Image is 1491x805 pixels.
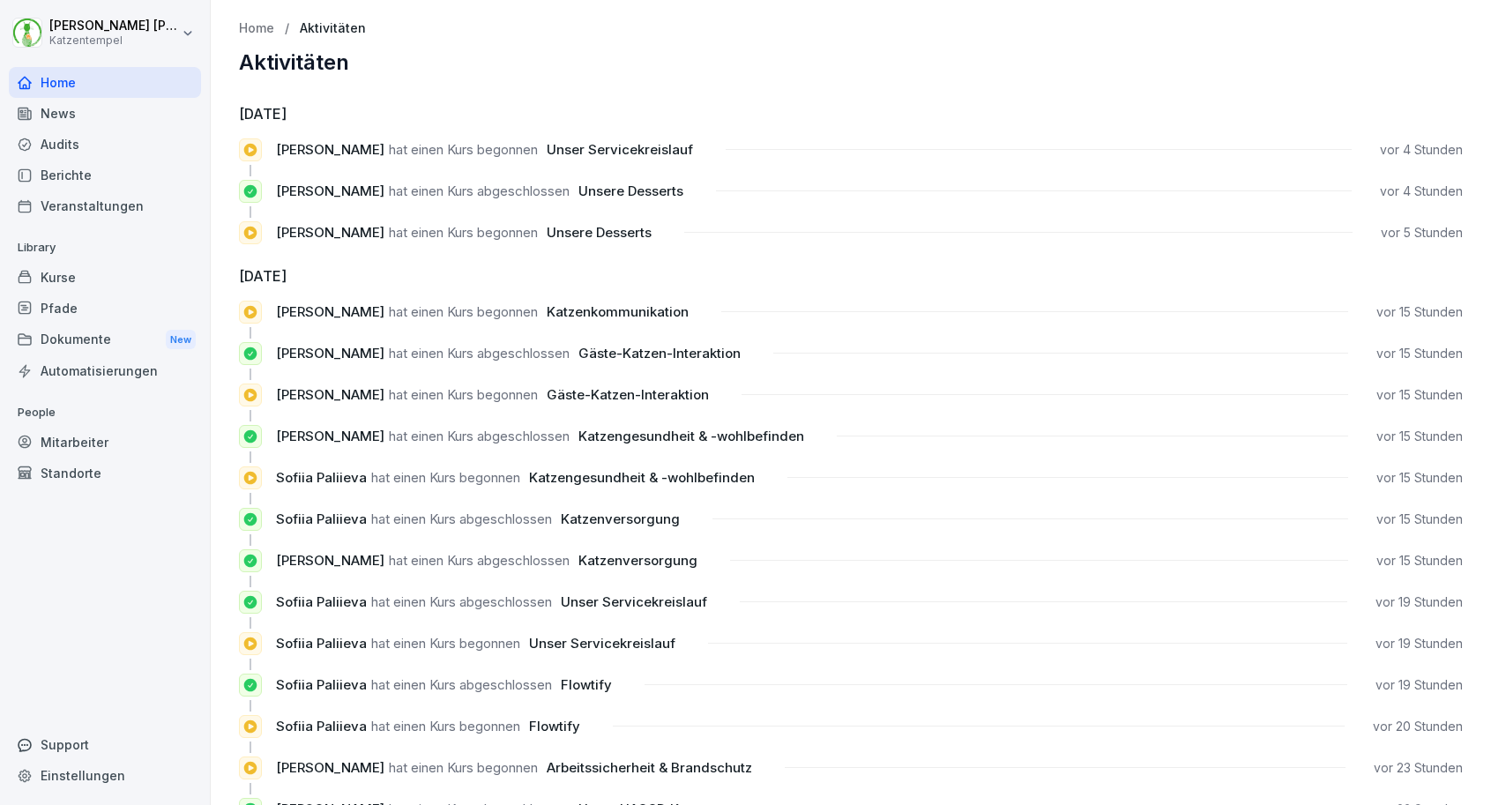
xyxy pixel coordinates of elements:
[371,469,520,486] span: hat einen Kurs begonnen
[276,469,367,486] span: Sofiia Paliieva
[389,428,570,444] span: hat einen Kurs abgeschlossen
[389,759,538,776] span: hat einen Kurs begonnen
[276,428,384,444] span: [PERSON_NAME]
[1376,469,1463,487] p: vor 15 Stunden
[276,676,367,693] span: Sofiia Paliieva
[389,141,538,158] span: hat einen Kurs begonnen
[276,552,384,569] span: [PERSON_NAME]
[529,718,580,734] span: Flowtify
[547,303,689,320] span: Katzenkommunikation
[529,635,675,652] span: Unser Servicekreislauf
[9,760,201,791] a: Einstellungen
[389,386,538,403] span: hat einen Kurs begonnen
[371,593,552,610] span: hat einen Kurs abgeschlossen
[578,552,697,569] span: Katzenversorgung
[578,183,683,199] span: Unsere Desserts
[49,34,178,47] p: Katzentempel
[371,718,520,734] span: hat einen Kurs begonnen
[9,129,201,160] a: Audits
[276,593,367,610] span: Sofiia Paliieva
[529,469,755,486] span: Katzengesundheit & -wohlbefinden
[276,635,367,652] span: Sofiia Paliieva
[1376,552,1463,570] p: vor 15 Stunden
[547,141,693,158] span: Unser Servicekreislauf
[239,265,1463,287] h6: [DATE]
[547,759,752,776] span: Arbeitssicherheit & Brandschutz
[166,330,196,350] div: New
[1373,718,1463,735] p: vor 20 Stunden
[1376,428,1463,445] p: vor 15 Stunden
[276,141,384,158] span: [PERSON_NAME]
[389,303,538,320] span: hat einen Kurs begonnen
[1380,183,1463,200] p: vor 4 Stunden
[578,428,804,444] span: Katzengesundheit & -wohlbefinden
[9,293,201,324] a: Pfade
[239,103,1463,124] h6: [DATE]
[9,458,201,488] a: Standorte
[276,303,384,320] span: [PERSON_NAME]
[561,511,680,527] span: Katzenversorgung
[9,160,201,190] a: Berichte
[371,635,520,652] span: hat einen Kurs begonnen
[9,729,201,760] div: Support
[1375,593,1463,611] p: vor 19 Stunden
[1375,635,1463,652] p: vor 19 Stunden
[285,21,289,36] p: /
[9,98,201,129] a: News
[276,718,367,734] span: Sofiia Paliieva
[371,676,552,693] span: hat einen Kurs abgeschlossen
[9,324,201,356] div: Dokumente
[1375,676,1463,694] p: vor 19 Stunden
[276,759,384,776] span: [PERSON_NAME]
[1376,386,1463,404] p: vor 15 Stunden
[561,593,707,610] span: Unser Servicekreislauf
[1374,759,1463,777] p: vor 23 Stunden
[276,224,384,241] span: [PERSON_NAME]
[1381,224,1463,242] p: vor 5 Stunden
[389,552,570,569] span: hat einen Kurs abgeschlossen
[547,386,709,403] span: Gäste-Katzen-Interaktion
[1380,141,1463,159] p: vor 4 Stunden
[276,511,367,527] span: Sofiia Paliieva
[9,190,201,221] a: Veranstaltungen
[276,386,384,403] span: [PERSON_NAME]
[239,50,1463,75] h2: Aktivitäten
[389,345,570,362] span: hat einen Kurs abgeschlossen
[389,183,570,199] span: hat einen Kurs abgeschlossen
[1376,511,1463,528] p: vor 15 Stunden
[578,345,741,362] span: Gäste-Katzen-Interaktion
[1376,345,1463,362] p: vor 15 Stunden
[371,511,552,527] span: hat einen Kurs abgeschlossen
[276,183,384,199] span: [PERSON_NAME]
[9,234,201,262] p: Library
[561,676,612,693] span: Flowtify
[9,355,201,386] a: Automatisierungen
[9,427,201,458] a: Mitarbeiter
[300,21,366,36] a: Aktivitäten
[389,224,538,241] span: hat einen Kurs begonnen
[547,224,652,241] span: Unsere Desserts
[9,399,201,427] p: People
[276,345,384,362] span: [PERSON_NAME]
[9,262,201,293] a: Kurse
[9,67,201,98] a: Home
[9,324,201,356] a: DokumenteNew
[1376,303,1463,321] p: vor 15 Stunden
[239,21,274,36] a: Home
[49,19,178,34] p: [PERSON_NAME] [PERSON_NAME]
